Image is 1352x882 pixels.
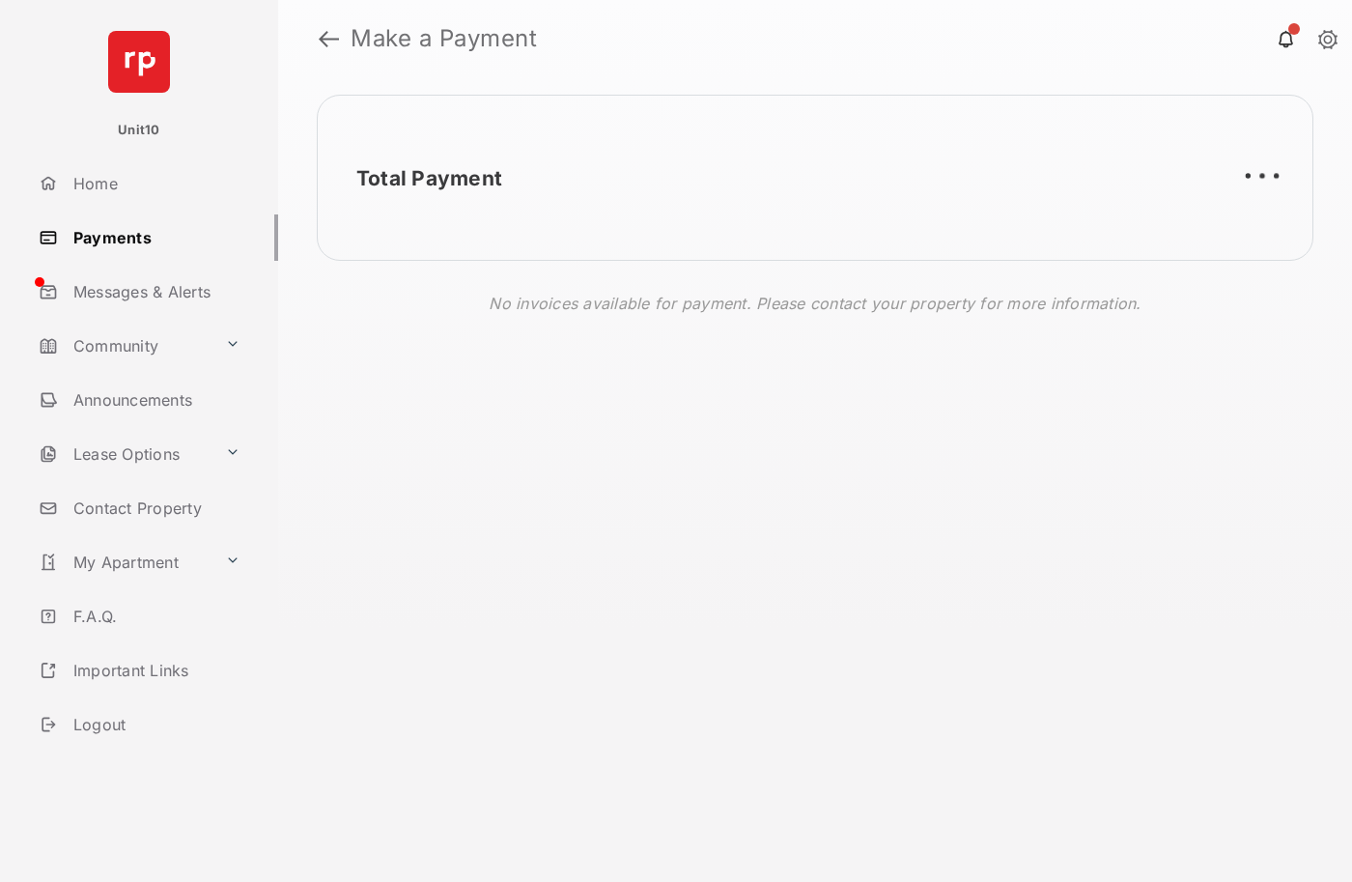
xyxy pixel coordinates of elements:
[31,431,217,477] a: Lease Options
[31,160,278,207] a: Home
[108,31,170,93] img: svg+xml;base64,PHN2ZyB4bWxucz0iaHR0cDovL3d3dy53My5vcmcvMjAwMC9zdmciIHdpZHRoPSI2NCIgaGVpZ2h0PSI2NC...
[31,485,278,531] a: Contact Property
[356,166,502,190] h2: Total Payment
[489,292,1141,315] p: No invoices available for payment. Please contact your property for more information.
[31,539,217,585] a: My Apartment
[31,701,278,748] a: Logout
[31,647,248,694] a: Important Links
[351,27,537,50] strong: Make a Payment
[31,214,278,261] a: Payments
[31,593,278,640] a: F.A.Q.
[31,377,278,423] a: Announcements
[31,323,217,369] a: Community
[118,121,160,140] p: Unit10
[31,269,278,315] a: Messages & Alerts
